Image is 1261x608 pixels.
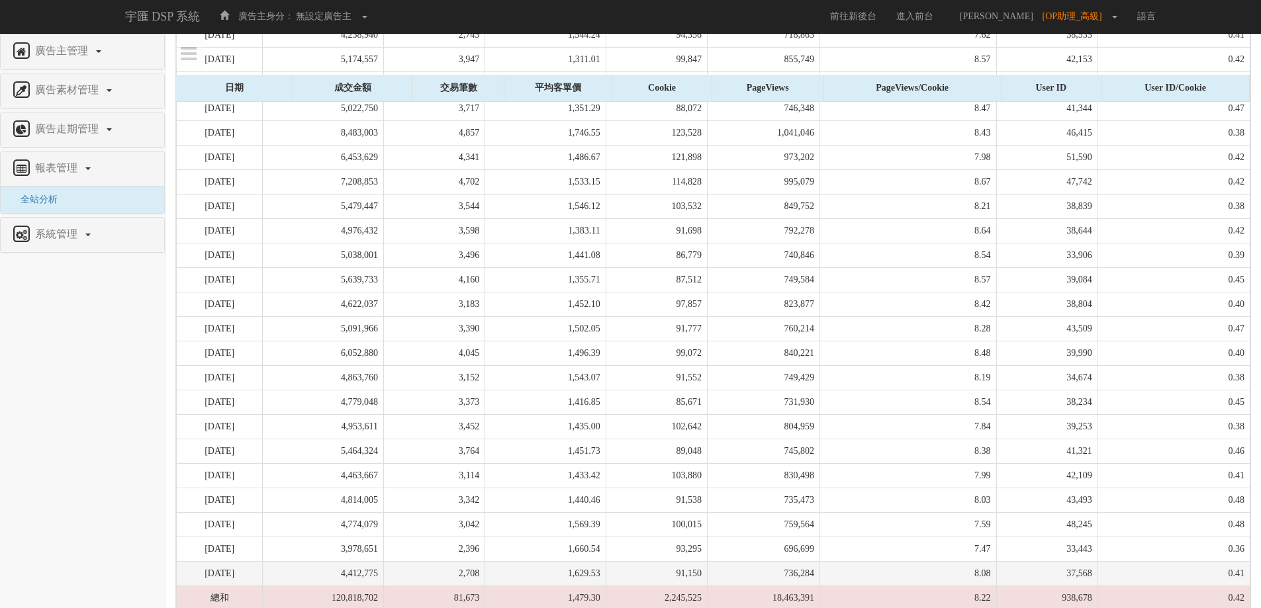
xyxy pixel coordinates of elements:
[177,267,263,292] td: [DATE]
[383,145,485,169] td: 4,341
[177,71,263,96] td: [DATE]
[177,292,263,316] td: [DATE]
[263,414,384,439] td: 4,953,611
[383,488,485,512] td: 3,342
[485,23,606,48] td: 1,544.24
[1098,47,1250,71] td: 0.42
[485,512,606,537] td: 1,569.39
[485,120,606,145] td: 1,746.55
[383,561,485,586] td: 2,708
[820,561,996,586] td: 8.08
[1098,120,1250,145] td: 0.38
[263,243,384,267] td: 5,038,001
[708,512,820,537] td: 759,564
[996,561,1098,586] td: 37,568
[606,414,707,439] td: 102,642
[263,267,384,292] td: 5,639,733
[708,169,820,194] td: 995,079
[820,194,996,218] td: 8.21
[820,439,996,463] td: 8.38
[606,218,707,243] td: 91,698
[263,341,384,365] td: 6,052,880
[263,537,384,561] td: 3,978,651
[11,80,154,101] a: 廣告素材管理
[263,488,384,512] td: 4,814,005
[606,341,707,365] td: 99,072
[1098,561,1250,586] td: 0.41
[996,243,1098,267] td: 33,906
[606,316,707,341] td: 91,777
[485,267,606,292] td: 1,355.71
[263,71,384,96] td: 4,832,554
[820,488,996,512] td: 8.03
[708,120,820,145] td: 1,041,046
[820,512,996,537] td: 7.59
[606,463,707,488] td: 103,880
[1098,267,1250,292] td: 0.45
[177,96,263,120] td: [DATE]
[996,512,1098,537] td: 48,245
[177,243,263,267] td: [DATE]
[820,169,996,194] td: 8.67
[606,512,707,537] td: 100,015
[606,194,707,218] td: 103,532
[820,316,996,341] td: 8.28
[708,488,820,512] td: 735,473
[996,316,1098,341] td: 43,509
[263,512,384,537] td: 4,774,079
[177,218,263,243] td: [DATE]
[383,169,485,194] td: 4,702
[820,267,996,292] td: 8.57
[1043,11,1109,21] span: [OP助理_高級]
[11,119,154,140] a: 廣告走期管理
[263,439,384,463] td: 5,464,324
[383,71,485,96] td: 3,605
[383,120,485,145] td: 4,857
[606,390,707,414] td: 85,671
[11,224,154,245] a: 系統管理
[177,341,263,365] td: [DATE]
[263,120,384,145] td: 8,483,003
[820,390,996,414] td: 8.54
[177,23,263,48] td: [DATE]
[177,169,263,194] td: [DATE]
[1098,169,1250,194] td: 0.42
[996,341,1098,365] td: 39,990
[383,414,485,439] td: 3,452
[606,537,707,561] td: 93,295
[820,23,996,48] td: 7.62
[820,243,996,267] td: 8.54
[708,365,820,390] td: 749,429
[708,316,820,341] td: 760,214
[383,267,485,292] td: 4,160
[1098,71,1250,96] td: 0.41
[606,23,707,48] td: 94,356
[996,218,1098,243] td: 38,644
[1098,218,1250,243] td: 0.42
[1098,194,1250,218] td: 0.38
[708,71,820,96] td: 785,694
[996,145,1098,169] td: 51,590
[1002,75,1101,101] div: User ID
[177,47,263,71] td: [DATE]
[177,316,263,341] td: [DATE]
[383,47,485,71] td: 3,947
[1098,243,1250,267] td: 0.39
[606,47,707,71] td: 99,847
[996,47,1098,71] td: 42,153
[1098,414,1250,439] td: 0.38
[606,120,707,145] td: 123,528
[485,218,606,243] td: 1,383.11
[383,243,485,267] td: 3,496
[485,194,606,218] td: 1,546.12
[11,41,154,62] a: 廣告主管理
[485,47,606,71] td: 1,311.01
[383,23,485,48] td: 2,745
[708,96,820,120] td: 746,348
[1098,341,1250,365] td: 0.40
[1098,512,1250,537] td: 0.48
[485,169,606,194] td: 1,533.15
[820,120,996,145] td: 8.43
[383,390,485,414] td: 3,373
[996,71,1098,96] td: 39,763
